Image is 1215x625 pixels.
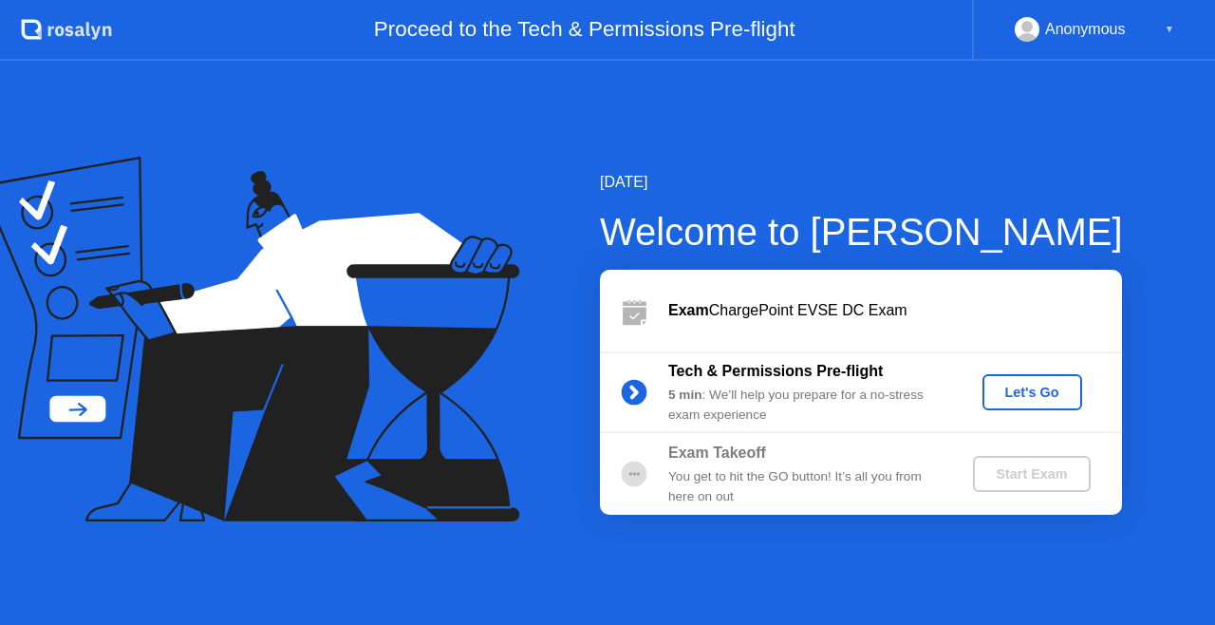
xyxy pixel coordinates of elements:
div: : We’ll help you prepare for a no-stress exam experience [668,386,942,425]
div: Anonymous [1045,17,1126,42]
div: Start Exam [981,466,1082,482]
b: 5 min [668,388,702,402]
button: Start Exam [973,456,1090,492]
div: Welcome to [PERSON_NAME] [600,203,1123,260]
div: ▼ [1165,17,1174,42]
div: Let's Go [990,385,1075,400]
b: Tech & Permissions Pre-flight [668,363,883,379]
div: ChargePoint EVSE DC Exam [668,299,1122,322]
button: Let's Go [982,374,1082,410]
div: You get to hit the GO button! It’s all you from here on out [668,467,942,506]
div: [DATE] [600,171,1123,194]
b: Exam Takeoff [668,445,766,461]
b: Exam [668,302,709,318]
